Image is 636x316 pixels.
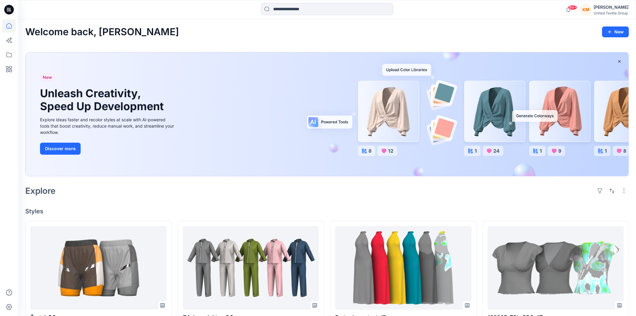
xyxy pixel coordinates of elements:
h2: Explore [25,186,56,196]
button: Discover more [40,143,81,155]
a: ZA_komplektas_RG [183,226,319,310]
a: Party dress-test-JB [335,226,471,310]
a: Discover more [40,143,175,155]
span: 99+ [568,5,577,10]
a: Šortai_RG [30,226,167,310]
a: 120365_ZPL_PRO_AT [488,226,624,310]
h1: Unleash Creativity, Speed Up Development [40,87,166,113]
h2: Welcome back, [PERSON_NAME] [25,26,179,38]
div: [PERSON_NAME] [594,4,628,11]
div: United Textile Group [594,11,628,15]
button: New [602,26,629,37]
span: New [43,74,52,81]
div: Explore ideas faster and recolor styles at scale with AI-powered tools that boost creativity, red... [40,116,175,135]
div: KM [580,4,591,15]
h4: Styles [25,208,629,215]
